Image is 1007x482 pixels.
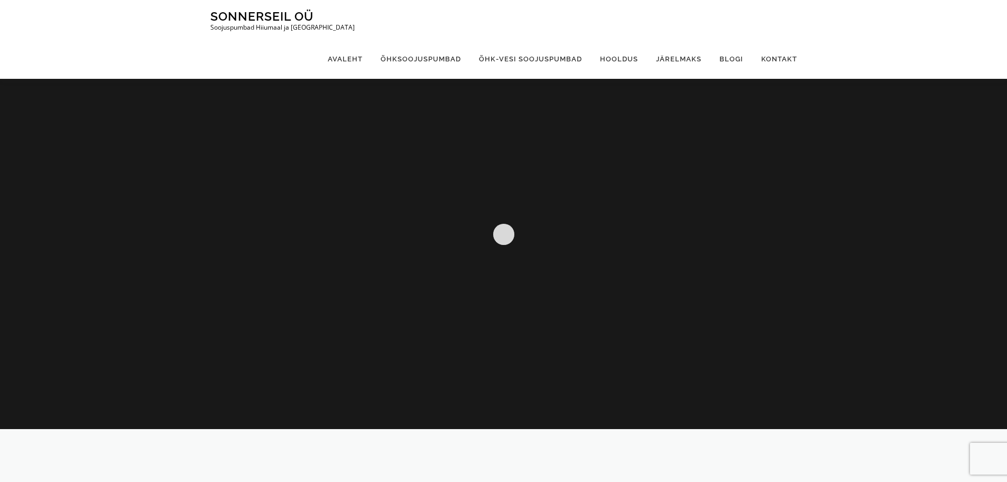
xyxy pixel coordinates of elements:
[710,39,752,79] a: Blogi
[319,39,372,79] a: Avaleht
[647,39,710,79] a: Järelmaks
[752,39,797,79] a: Kontakt
[470,39,591,79] a: Õhk-vesi soojuspumbad
[210,24,355,31] p: Soojuspumbad Hiiumaal ja [GEOGRAPHIC_DATA]
[372,39,470,79] a: Õhksoojuspumbad
[210,9,313,23] a: Sonnerseil OÜ
[591,39,647,79] a: Hooldus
